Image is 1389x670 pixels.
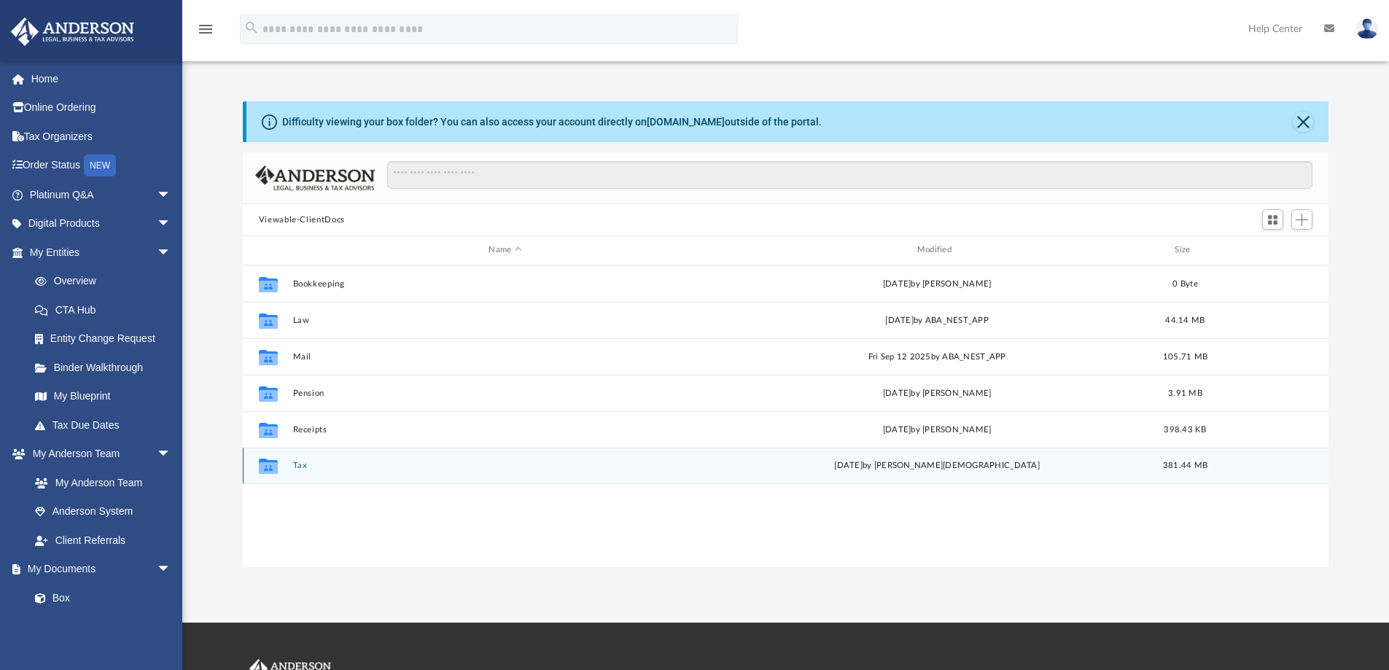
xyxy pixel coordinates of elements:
a: Tax Due Dates [20,410,193,440]
a: My Anderson Team [20,468,179,497]
a: Overview [20,267,193,296]
div: grid [243,265,1329,567]
img: Anderson Advisors Platinum Portal [7,17,139,46]
span: arrow_drop_down [157,209,186,239]
div: [DATE] by [PERSON_NAME] [724,423,1149,436]
a: Box [20,583,179,612]
button: Add [1291,209,1313,230]
div: Modified [724,244,1150,257]
a: Digital Productsarrow_drop_down [10,209,193,238]
span: arrow_drop_down [157,238,186,268]
a: Binder Walkthrough [20,353,193,382]
div: Size [1156,244,1214,257]
span: 105.71 MB [1163,352,1207,360]
div: Difficulty viewing your box folder? You can also access your account directly on outside of the p... [282,114,822,130]
span: 3.91 MB [1168,389,1202,397]
a: Meeting Minutes [20,612,186,642]
span: 398.43 KB [1164,425,1206,433]
a: Platinum Q&Aarrow_drop_down [10,180,193,209]
button: Switch to Grid View [1262,209,1284,230]
button: Mail [292,352,717,362]
button: Close [1293,112,1313,132]
a: My Blueprint [20,382,186,411]
input: Search files and folders [387,161,1312,189]
div: [DATE] by ABA_NEST_APP [724,313,1149,327]
button: Law [292,316,717,325]
div: Name [292,244,717,257]
span: 0 Byte [1172,279,1198,287]
a: My Documentsarrow_drop_down [10,555,186,584]
button: Receipts [292,425,717,435]
a: menu [197,28,214,38]
a: My Entitiesarrow_drop_down [10,238,193,267]
a: Home [10,64,193,93]
span: arrow_drop_down [157,440,186,470]
span: arrow_drop_down [157,180,186,210]
i: menu [197,20,214,38]
span: 44.14 MB [1165,316,1205,324]
a: Entity Change Request [20,324,193,354]
img: User Pic [1356,18,1378,39]
div: Fri Sep 12 2025 by ABA_NEST_APP [724,350,1149,363]
div: [DATE] by [PERSON_NAME] [724,386,1149,400]
a: Anderson System [20,497,186,526]
a: [DOMAIN_NAME] [647,116,725,128]
button: Viewable-ClientDocs [259,214,345,227]
div: id [1221,244,1323,257]
a: CTA Hub [20,295,193,324]
a: My Anderson Teamarrow_drop_down [10,440,186,469]
button: Bookkeeping [292,279,717,289]
div: id [249,244,286,257]
i: search [244,20,260,36]
a: Client Referrals [20,526,186,555]
button: Tax [292,461,717,470]
a: Order StatusNEW [10,151,193,181]
a: Tax Organizers [10,122,193,151]
div: [DATE] by [PERSON_NAME] [724,277,1149,290]
span: [DATE] [834,461,863,470]
span: 381.44 MB [1163,461,1207,470]
div: by [PERSON_NAME][DEMOGRAPHIC_DATA] [724,459,1149,472]
button: Pension [292,389,717,398]
div: NEW [84,155,116,176]
span: arrow_drop_down [157,555,186,585]
a: Online Ordering [10,93,193,122]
